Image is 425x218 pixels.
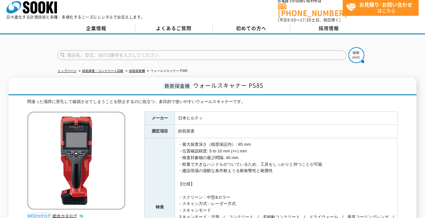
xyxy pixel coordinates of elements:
[278,3,343,16] a: [PHONE_NUMBER]
[193,81,263,90] span: ウォールスキャナー PS85
[146,68,188,74] li: ウォールスキャナー PS85
[175,112,397,125] td: 日本ヒルティ
[278,17,341,23] span: (平日 ～ 土日、祝日除く)
[145,125,175,138] th: 測定項目
[129,69,145,73] a: 鉄筋探査機
[58,24,135,33] a: 企業情報
[6,15,145,19] p: 日々進化する計測技術と多種・多様化するニーズにレンタルでお応えします。
[145,112,175,125] th: メーカー
[27,99,397,105] div: 間違った場所に穿孔して破損させてしまうことを防止するのに役立つ、多目的で使いやすいウォールスキャナーです。
[348,47,364,63] img: btn_search.png
[359,1,412,8] strong: お見積り･お問い合わせ
[287,17,296,23] span: 8:50
[213,24,290,33] a: 初めての方へ
[27,112,125,210] img: ウォールスキャナー PS85
[290,24,368,33] a: 採用情報
[163,82,191,89] span: 鉄筋探査機
[58,50,347,60] input: 商品名、型式、NETIS番号を入力してください
[300,17,311,23] span: 17:30
[175,125,397,138] td: 鉄筋探査
[58,69,77,73] a: トップページ
[236,25,266,32] span: 初めての方へ
[82,69,123,73] a: 鉄筋探査・コンクリート試験
[135,24,213,33] a: よくあるご質問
